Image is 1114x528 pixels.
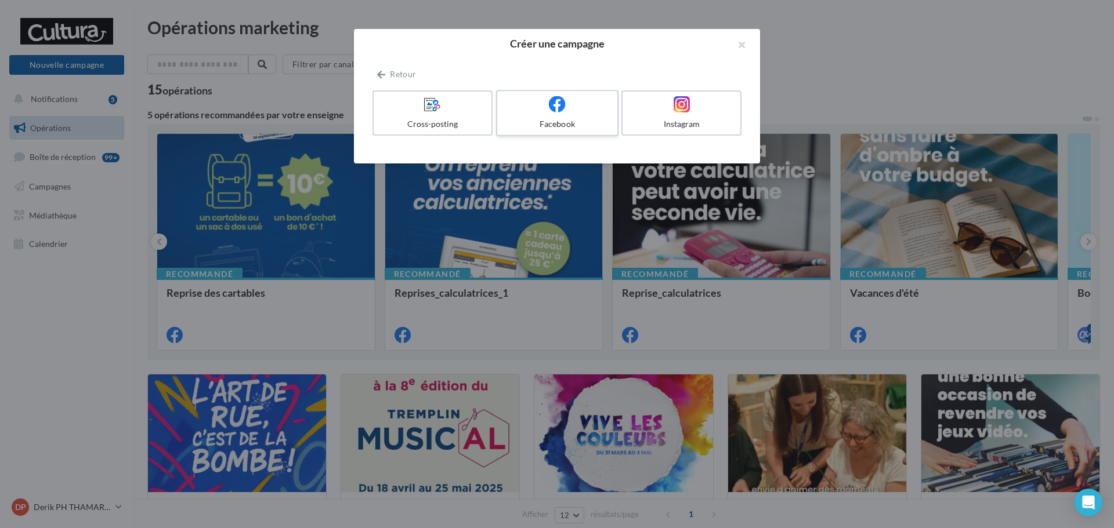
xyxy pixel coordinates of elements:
[1075,489,1102,516] div: Open Intercom Messenger
[502,118,612,130] div: Facebook
[372,38,742,49] h2: Créer une campagne
[372,67,421,81] button: Retour
[378,118,487,130] div: Cross-posting
[627,118,736,130] div: Instagram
